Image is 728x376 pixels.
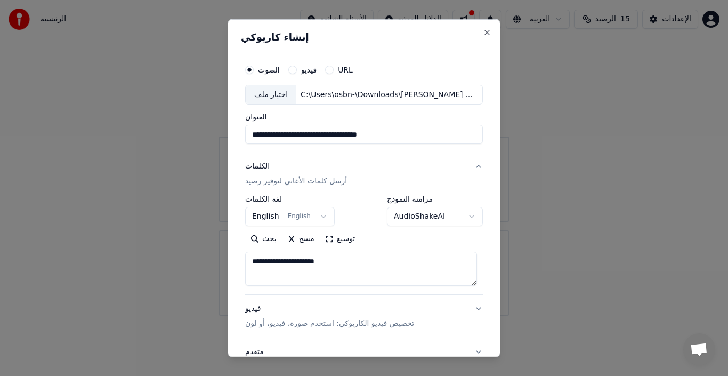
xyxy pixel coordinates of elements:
label: العنوان [245,113,483,121]
button: مسح [282,230,320,247]
label: لغة الكلمات [245,195,335,203]
div: C:\Users\osbn-\Downloads\[PERSON_NAME] - أهل النيل - أجمل المقاطع.mp3 [296,89,478,100]
button: توسيع [320,230,361,247]
p: تخصيص فيديو الكاريوكي: استخدم صورة، فيديو، أو لون [245,318,414,329]
p: أرسل كلمات الأغاني لتوفير رصيد [245,176,347,187]
div: فيديو [245,303,414,329]
div: الكلمات [245,161,270,172]
div: الكلماتأرسل كلمات الأغاني لتوفير رصيد [245,195,483,294]
label: الصوت [258,66,280,73]
label: مزامنة النموذج [387,195,483,203]
div: اختيار ملف [246,85,296,104]
button: فيديوتخصيص فيديو الكاريوكي: استخدم صورة، فيديو، أو لون [245,295,483,338]
h2: إنشاء كاريوكي [241,32,487,42]
button: بحث [245,230,282,247]
button: الكلماتأرسل كلمات الأغاني لتوفير رصيد [245,153,483,195]
label: URL [338,66,353,73]
label: فيديو [301,66,317,73]
button: متقدم [245,338,483,366]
